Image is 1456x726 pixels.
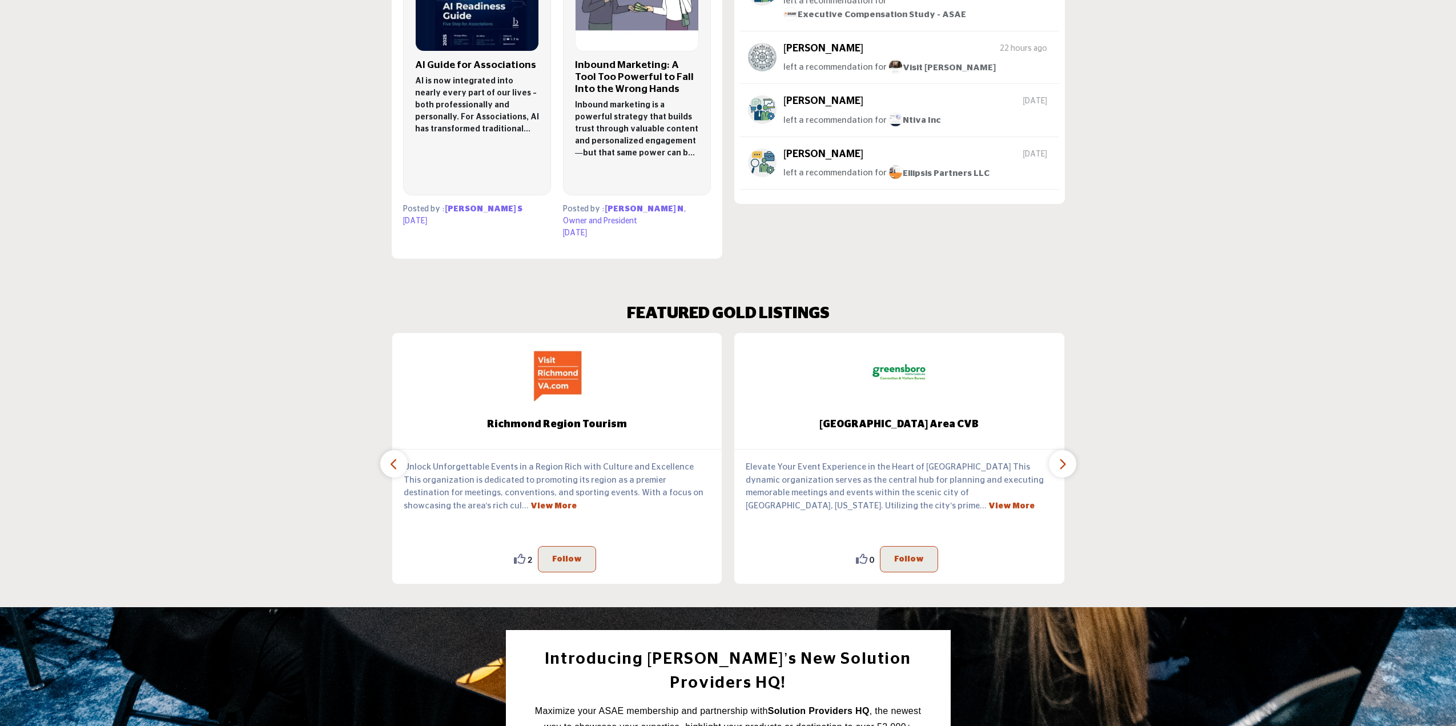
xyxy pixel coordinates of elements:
span: Executive Compensation Study - ASAE [783,10,966,19]
h2: FEATURED GOLD LISTINGS [627,304,830,324]
img: image [783,7,798,21]
h5: [PERSON_NAME] [783,43,863,55]
p: Inbound marketing is a powerful strategy that builds trust through valuable content and personali... [575,99,699,159]
span: , Owner and President [563,205,686,225]
a: imageExecutive Compensation Study - ASAE [783,8,966,22]
span: 22 hours ago [1000,43,1051,55]
img: avtar-image [748,43,777,71]
img: image [888,165,903,179]
a: imageNtiva Inc [888,114,941,128]
span: [DATE] [403,217,428,225]
span: [PERSON_NAME] [605,205,676,213]
h5: [PERSON_NAME] [783,149,863,161]
span: 0 [870,553,874,565]
span: S [517,205,522,213]
span: [DATE] [563,229,588,237]
span: Visit [PERSON_NAME] [888,63,996,72]
a: View More [530,502,577,510]
h5: [PERSON_NAME] [783,95,863,108]
img: avtar-image [748,95,777,124]
h3: Inbound Marketing: A Tool Too Powerful to Fall Into the Wrong Hands [575,59,699,95]
p: Posted by : [403,203,551,215]
p: Follow [552,552,582,566]
span: left a recommendation for [783,169,887,178]
img: Greensboro Area CVB [871,344,928,402]
span: Richmond Region Tourism [409,417,705,432]
span: [GEOGRAPHIC_DATA] Area CVB [751,417,1047,432]
span: Ellipsis Partners LLC [888,169,990,178]
b: Greensboro Area CVB [751,410,1047,440]
a: imageVisit [PERSON_NAME] [888,61,996,75]
p: Posted by : [563,203,711,227]
img: image [888,113,903,127]
img: avtar-image [748,149,777,177]
span: [DATE] [1023,95,1051,107]
a: imageEllipsis Partners LLC [888,166,990,181]
span: N [677,205,683,213]
img: Richmond Region Tourism [528,344,585,402]
img: image [888,59,903,74]
b: Richmond Region Tourism [409,410,705,440]
span: [PERSON_NAME] [445,205,516,213]
span: ... [522,502,529,510]
span: ... [980,502,987,510]
a: View More [988,502,1035,510]
p: Unlock Unforgettable Events in a Region Rich with Culture and Excellence This organization is ded... [404,461,711,512]
h3: AI Guide for Associations [415,59,539,71]
p: AI is now integrated into nearly every part of our lives – both professionally and personally. Fo... [415,75,539,135]
a: [GEOGRAPHIC_DATA] Area CVB [734,410,1064,440]
p: Elevate Your Event Experience in the Heart of [GEOGRAPHIC_DATA] This dynamic organization serves ... [746,461,1053,512]
span: left a recommendation for [783,116,887,125]
p: Follow [894,552,924,566]
span: 2 [528,553,532,565]
button: Follow [880,546,938,572]
h2: Introducing [PERSON_NAME]’s New Solution Providers HQ! [532,647,925,695]
a: Richmond Region Tourism [392,410,722,440]
strong: Solution Providers HQ [768,706,870,716]
button: Follow [538,546,596,572]
span: left a recommendation for [783,63,887,72]
span: [DATE] [1023,149,1051,161]
span: Ntiva Inc [888,116,941,125]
